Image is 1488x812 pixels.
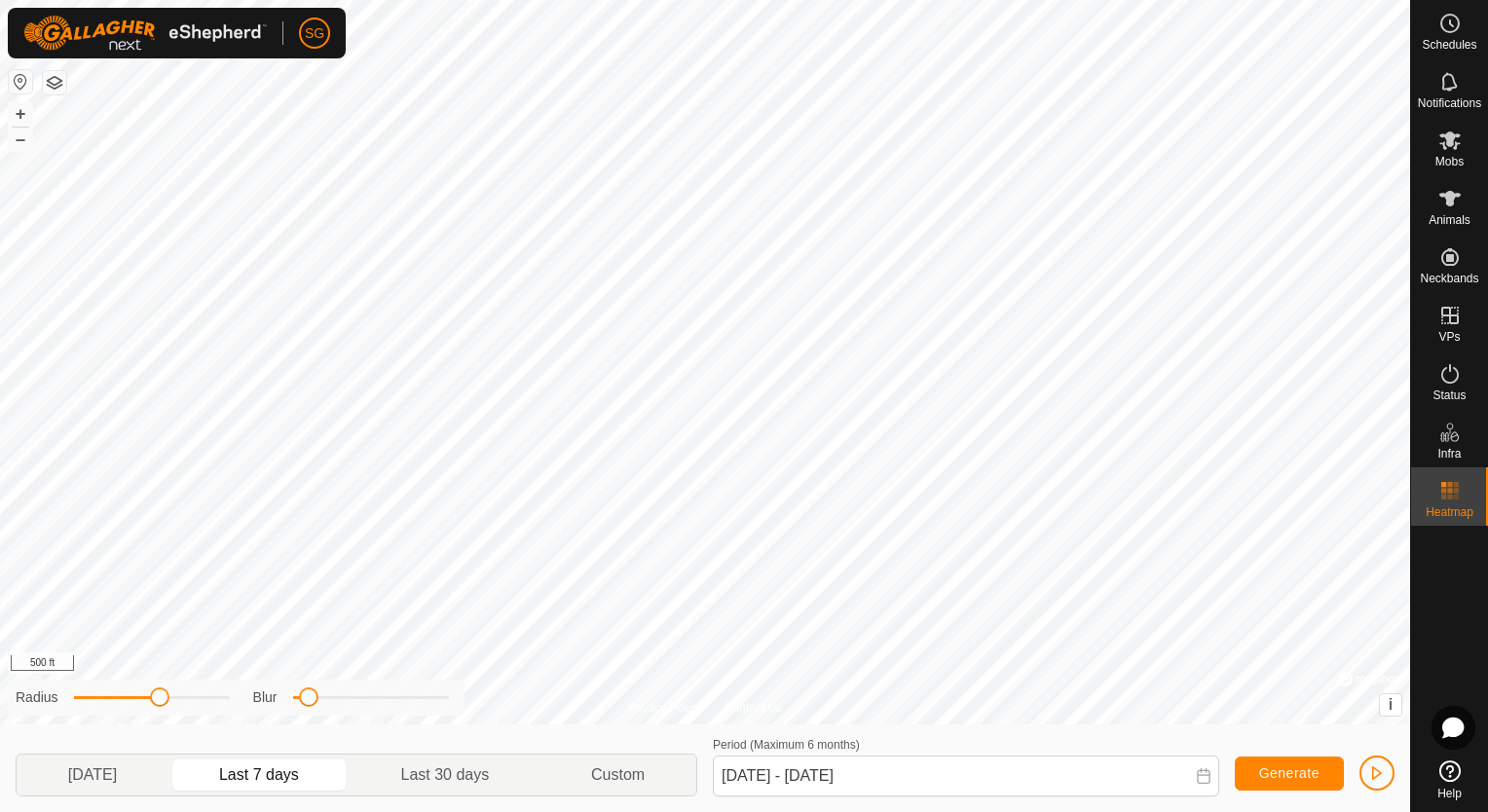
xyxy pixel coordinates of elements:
label: Radius [16,687,58,708]
span: Custom [591,763,645,787]
label: Blur [253,687,278,708]
span: Last 30 days [401,763,490,787]
span: [DATE] [68,763,117,787]
button: Generate [1235,757,1344,791]
span: VPs [1438,331,1460,343]
span: i [1389,696,1393,713]
button: i [1380,694,1401,716]
label: Period (Maximum 6 months) [713,738,860,752]
span: Status [1432,389,1466,401]
span: Infra [1437,448,1461,460]
span: Schedules [1422,39,1476,51]
span: Notifications [1418,97,1481,109]
button: Reset Map [9,70,32,93]
button: – [9,128,32,151]
a: Help [1411,753,1488,807]
button: Map Layers [43,71,66,94]
span: Animals [1429,214,1470,226]
span: Generate [1259,765,1320,781]
span: Heatmap [1426,506,1473,518]
img: Gallagher Logo [23,16,267,51]
span: Help [1437,788,1462,799]
a: Contact Us [725,699,782,717]
button: + [9,102,32,126]
span: Neckbands [1420,273,1478,284]
a: Privacy Policy [628,699,701,717]
span: Last 7 days [219,763,299,787]
span: Mobs [1435,156,1464,167]
span: SG [305,23,324,44]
